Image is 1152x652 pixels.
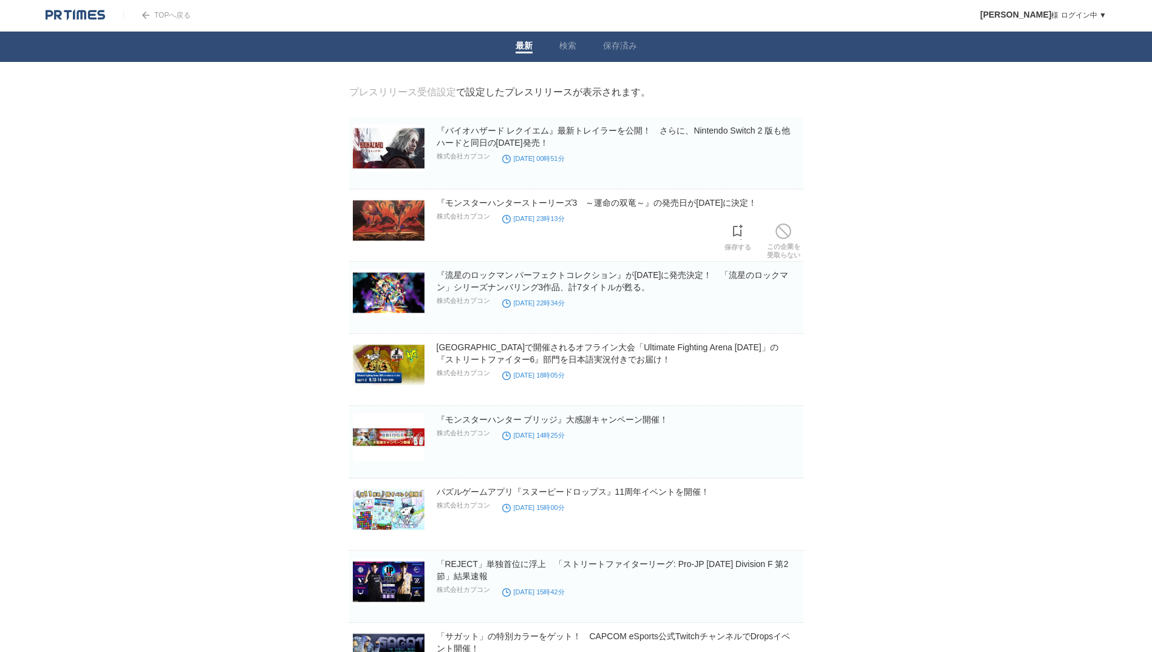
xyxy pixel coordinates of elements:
time: [DATE] 18時05分 [502,372,565,379]
img: arrow.png [142,12,149,19]
time: [DATE] 15時00分 [502,504,565,511]
a: [PERSON_NAME]様 ログイン中 ▼ [980,11,1106,19]
time: [DATE] 00時51分 [502,155,565,162]
a: 最新 [516,41,533,53]
span: [PERSON_NAME] [980,10,1051,19]
a: [GEOGRAPHIC_DATA]で開催されるオフライン大会「Ultimate Fighting Arena [DATE]」の『ストリートファイター6』部門を日本語実況付きでお届け！ [437,342,779,364]
img: 『バイオハザード レクイエム』最新トレイラーを公開！ さらに、Nintendo Switch 2 版も他ハードと同日の2026年2月27日(金)発売！ [353,124,424,172]
a: TOPへ戻る [123,11,191,19]
time: [DATE] 23時13分 [502,215,565,222]
a: プレスリリース受信設定 [349,87,456,97]
a: 『バイオハザード レクイエム』最新トレイラーを公開！ さらに、Nintendo Switch 2 版も他ハードと同日の[DATE]発売！ [437,126,791,148]
img: パズルゲームアプリ『スヌーピードロップス』11周年イベントを開催！ [353,486,424,533]
a: この企業を受取らない [767,220,800,259]
a: 保存する [724,221,751,251]
img: 『モンスターハンターストーリーズ3 ～運命の双竜～』の発売日が2026年3月13日（金）に決定！ [353,197,424,244]
p: 株式会社カプコン [437,296,490,305]
time: [DATE] 15時42分 [502,588,565,596]
p: 株式会社カプコン [437,368,490,378]
p: 株式会社カプコン [437,585,490,594]
a: 『モンスターハンター ブリッジ』大感謝キャンペーン開催！ [437,415,669,424]
a: 検索 [559,41,576,53]
a: 保存済み [603,41,637,53]
p: 株式会社カプコン [437,501,490,510]
a: 『モンスターハンターストーリーズ3 ～運命の双竜～』の発売日が[DATE]に決定！ [437,198,757,208]
time: [DATE] 22時34分 [502,299,565,307]
p: 株式会社カプコン [437,212,490,221]
p: 株式会社カプコン [437,152,490,161]
time: [DATE] 14時25分 [502,432,565,439]
a: パズルゲームアプリ『スヌーピードロップス』11周年イベントを開催！ [437,487,710,497]
img: 「REJECT」単独首位に浮上 「ストリートファイターリーグ: Pro-JP 2025 Division F 第2節」結果速報 [353,558,424,605]
img: logo.png [46,9,105,21]
img: 『モンスターハンター ブリッジ』大感謝キャンペーン開催！ [353,413,424,461]
a: 『流星のロックマン パーフェクトコレクション』が[DATE]に発売決定！ 「流星のロックマン」シリーズナンバリング3作品、計7タイトルが甦る。 [437,270,789,292]
img: フランスで開催されるオフライン大会「Ultimate Fighting Arena 2025」の『ストリートファイター6』部門を日本語実況付きでお届け！ [353,341,424,389]
img: 『流星のロックマン パーフェクトコレクション』が2026年に発売決定！ 「流星のロックマン」シリーズナンバリング3作品、計7タイトルが甦る。 [353,269,424,316]
p: 株式会社カプコン [437,429,490,438]
div: で設定したプレスリリースが表示されます。 [349,86,650,99]
a: 「REJECT」単独首位に浮上 「ストリートファイターリーグ: Pro-JP [DATE] Division F 第2節」結果速報 [437,559,789,581]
